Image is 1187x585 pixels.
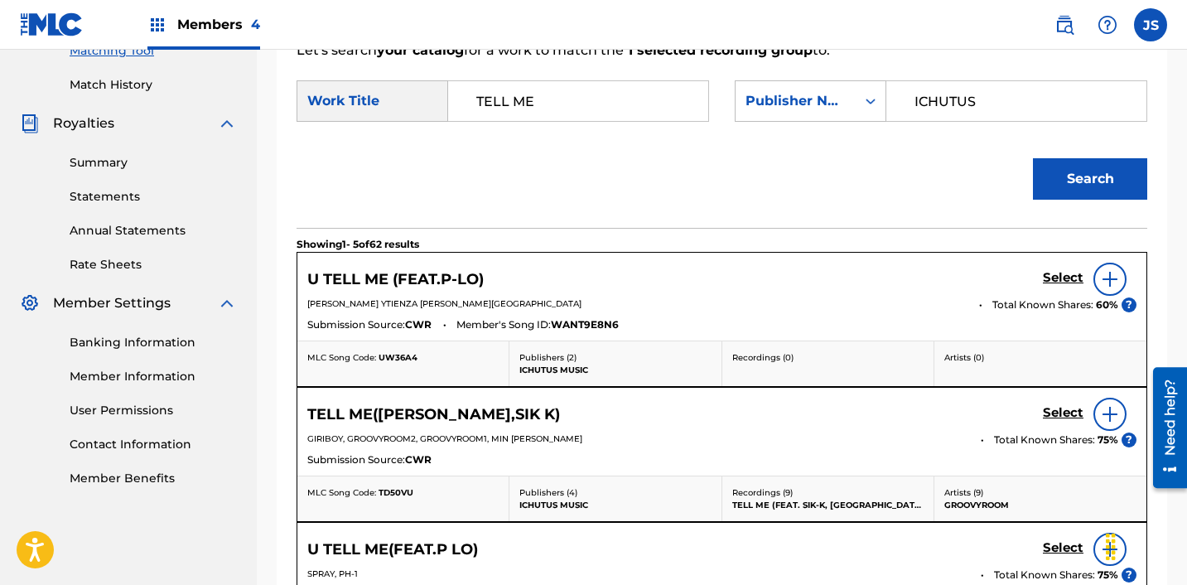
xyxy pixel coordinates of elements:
span: CWR [405,317,432,332]
span: Submission Source: [307,452,405,467]
span: Member's Song ID: [456,317,551,332]
span: MLC Song Code: [307,487,376,498]
img: expand [217,114,237,133]
p: TELL ME (FEAT. SIK-K, [GEOGRAPHIC_DATA]) [732,499,924,511]
a: User Permissions [70,402,237,419]
a: Statements [70,188,237,205]
img: info [1100,404,1120,424]
span: Total Known Shares: [992,297,1096,312]
a: Member Information [70,368,237,385]
span: Member Settings [53,293,171,313]
p: Showing 1 - 5 of 62 results [297,237,419,252]
span: Total Known Shares: [994,433,1098,447]
p: GROOVYROOM [944,499,1136,511]
strong: your catalog [377,42,464,58]
span: 75 % [1098,568,1118,583]
strong: 1 selected recording group [624,42,813,58]
button: Search [1033,158,1147,200]
span: Royalties [53,114,114,133]
span: WANT9E8N6 [551,317,619,332]
div: User Menu [1134,8,1167,41]
a: Contact Information [70,436,237,453]
img: search [1054,15,1074,35]
p: Let's search for a work to match the to. [297,41,1147,60]
div: Help [1091,8,1124,41]
span: ? [1122,297,1136,312]
img: help [1098,15,1117,35]
iframe: Chat Widget [1104,505,1187,585]
a: Summary [70,154,237,172]
p: Recordings ( 9 ) [732,486,924,499]
img: Royalties [20,114,40,133]
h5: U TELL ME (FEAT.P-LO) [307,270,484,289]
p: Artists ( 9 ) [944,486,1136,499]
img: info [1100,269,1120,289]
span: TD50VU [379,487,413,498]
span: Members [177,15,260,34]
h5: Select [1043,405,1083,421]
span: CWR [405,452,432,467]
h5: TELL ME(GIRIBOY,SIK K) [307,405,560,424]
span: SPRAY, PH-1 [307,568,358,579]
img: MLC Logo [20,12,84,36]
p: Recordings ( 0 ) [732,351,924,364]
a: Annual Statements [70,222,237,239]
span: ? [1122,433,1136,447]
span: 4 [251,17,260,32]
span: MLC Song Code: [307,352,376,363]
a: Public Search [1048,8,1081,41]
span: Submission Source: [307,317,405,332]
a: Member Benefits [70,470,237,487]
div: Publisher Name [745,91,846,111]
a: Matching Tool [70,42,237,60]
img: Top Rightsholders [147,15,167,35]
img: expand [217,293,237,313]
p: Artists ( 0 ) [944,351,1136,364]
span: 75 % [1098,433,1118,447]
img: Member Settings [20,293,40,313]
a: Rate Sheets [70,256,237,273]
h5: Select [1043,540,1083,556]
span: GIRIBOY, GROOVYROOM2, GROOVYROOM1, MIN [PERSON_NAME] [307,433,582,444]
h5: U TELL ME(FEAT.P LO) [307,540,478,559]
a: Banking Information [70,334,237,351]
p: Publishers ( 2 ) [519,351,711,364]
iframe: Resource Center [1141,360,1187,494]
p: ICHUTUS MUSIC [519,364,711,376]
div: Drag [1098,522,1124,572]
span: [PERSON_NAME] YTIENZA [PERSON_NAME][GEOGRAPHIC_DATA] [307,298,581,309]
p: ICHUTUS MUSIC [519,499,711,511]
span: 60 % [1096,297,1118,312]
span: UW36A4 [379,352,417,363]
span: Total Known Shares: [994,568,1098,583]
h5: Select [1043,270,1083,286]
a: Match History [70,76,237,94]
p: Publishers ( 4 ) [519,486,711,499]
form: Search Form [297,60,1147,228]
